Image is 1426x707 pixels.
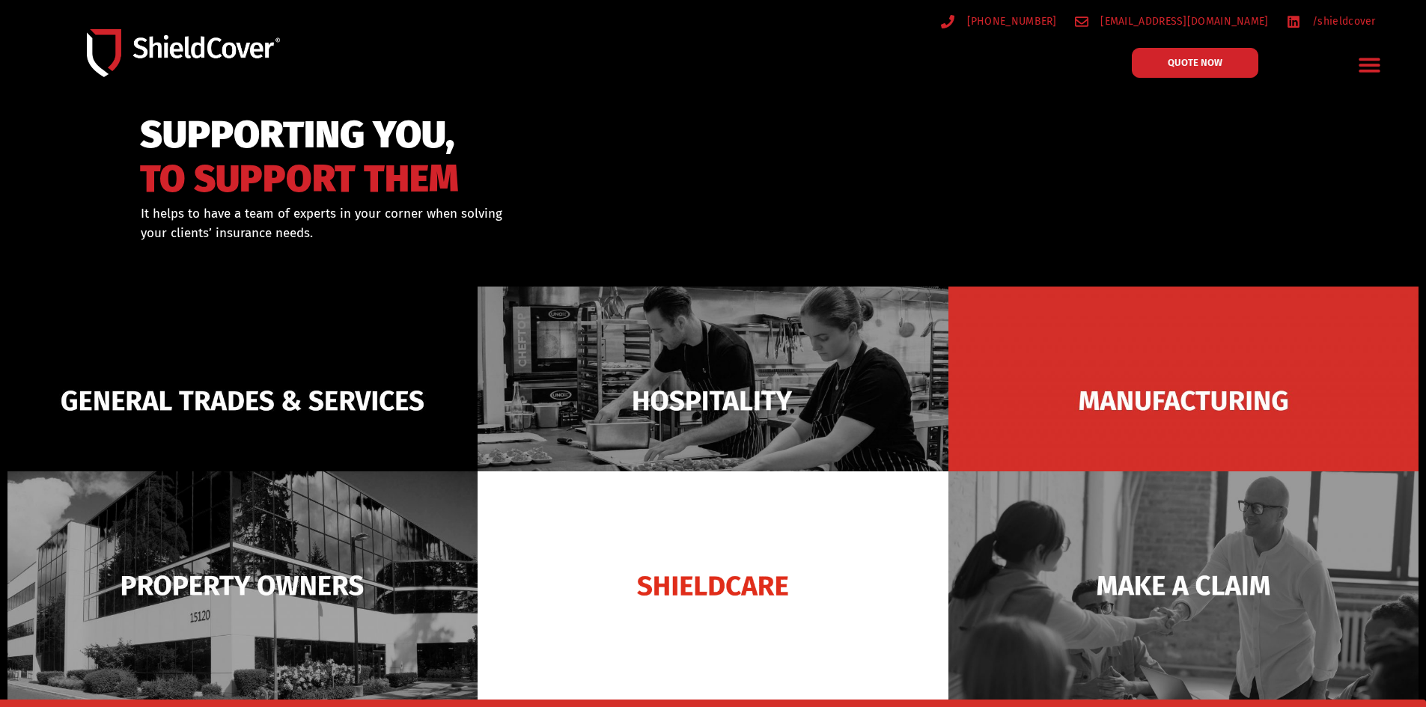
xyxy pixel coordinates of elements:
a: /shieldcover [1287,12,1376,31]
span: SUPPORTING YOU, [140,120,459,150]
a: [PHONE_NUMBER] [941,12,1057,31]
span: QUOTE NOW [1168,58,1222,67]
a: QUOTE NOW [1132,48,1258,78]
a: [EMAIL_ADDRESS][DOMAIN_NAME] [1075,12,1269,31]
span: /shieldcover [1308,12,1376,31]
img: Shield-Cover-Underwriting-Australia-logo-full [87,29,280,76]
span: [PHONE_NUMBER] [963,12,1057,31]
p: your clients’ insurance needs. [141,224,790,243]
div: It helps to have a team of experts in your corner when solving [141,204,790,242]
div: Menu Toggle [1353,47,1388,82]
span: [EMAIL_ADDRESS][DOMAIN_NAME] [1097,12,1268,31]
